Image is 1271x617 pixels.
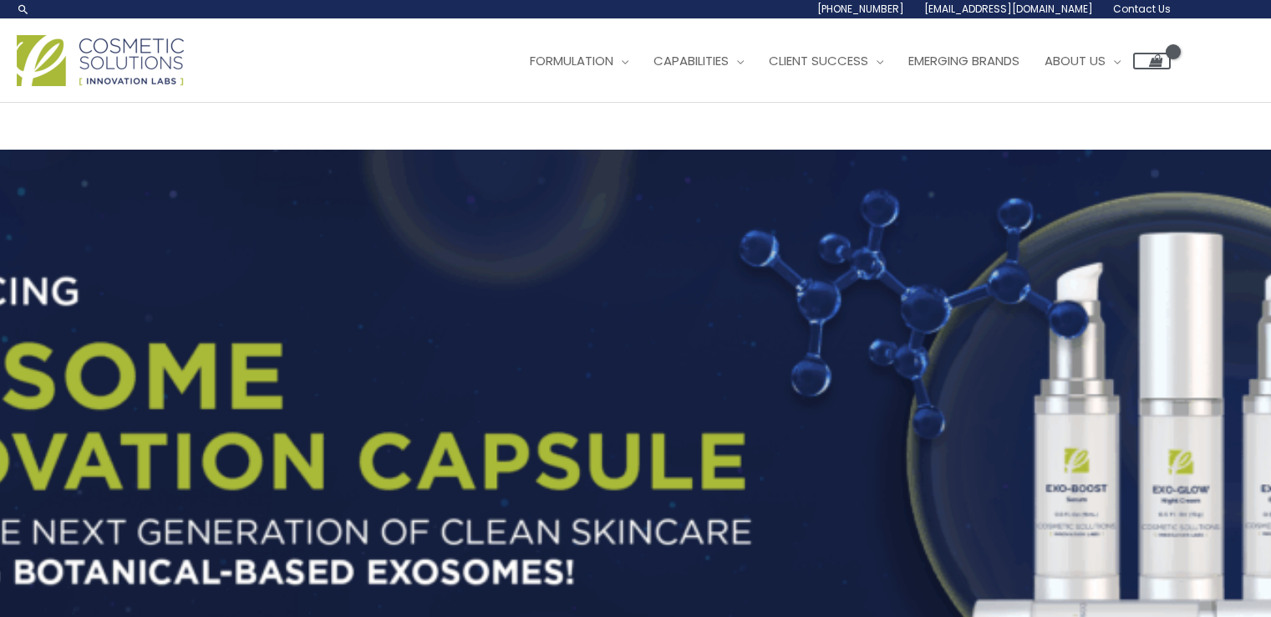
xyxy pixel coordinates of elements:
span: Capabilities [653,52,729,69]
a: Search icon link [17,3,30,16]
a: Capabilities [641,36,756,86]
a: Client Success [756,36,896,86]
img: Cosmetic Solutions Logo [17,35,184,86]
span: Client Success [769,52,868,69]
a: About Us [1032,36,1133,86]
span: About Us [1045,52,1106,69]
a: Formulation [517,36,641,86]
span: Formulation [530,52,613,69]
span: Contact Us [1113,2,1171,16]
a: Emerging Brands [896,36,1032,86]
nav: Site Navigation [505,36,1171,86]
span: [EMAIL_ADDRESS][DOMAIN_NAME] [924,2,1093,16]
a: View Shopping Cart, empty [1133,53,1171,69]
span: [PHONE_NUMBER] [817,2,904,16]
span: Emerging Brands [908,52,1019,69]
